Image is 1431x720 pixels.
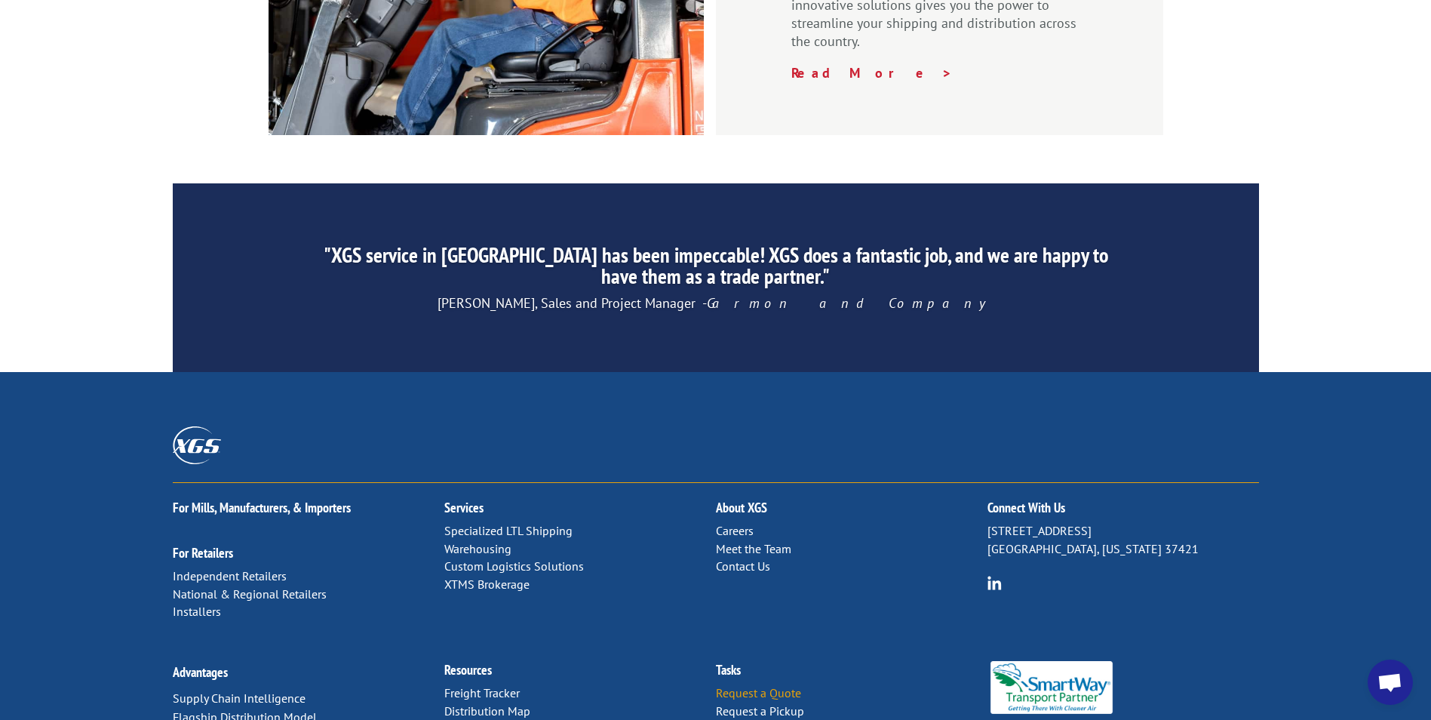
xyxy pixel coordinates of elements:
a: Warehousing [444,541,511,556]
a: For Mills, Manufacturers, & Importers [173,499,351,516]
h2: "XGS service in [GEOGRAPHIC_DATA] has been impeccable! XGS does a fantastic job, and we are happy... [314,245,1116,294]
a: Careers [716,523,754,538]
a: Resources [444,661,492,678]
a: Installers [173,604,221,619]
a: XTMS Brokerage [444,577,530,592]
a: Open chat [1368,660,1413,705]
h2: Tasks [716,663,987,685]
a: Distribution Map [444,703,530,718]
a: Read More > [791,64,953,82]
a: Freight Tracker [444,685,520,700]
h2: Connect With Us [987,501,1259,522]
em: Garmon and Company [707,294,993,312]
a: Request a Pickup [716,703,804,718]
a: National & Regional Retailers [173,586,327,602]
p: [STREET_ADDRESS] [GEOGRAPHIC_DATA], [US_STATE] 37421 [987,522,1259,558]
img: Smartway_Logo [987,661,1116,714]
a: Contact Us [716,558,770,574]
a: Services [444,499,484,516]
a: Independent Retailers [173,568,287,583]
img: group-6 [987,576,1002,590]
span: [PERSON_NAME], Sales and Project Manager - [438,294,993,312]
a: Specialized LTL Shipping [444,523,573,538]
a: Supply Chain Intelligence [173,691,306,706]
a: About XGS [716,499,767,516]
a: Custom Logistics Solutions [444,558,584,574]
a: Advantages [173,663,228,681]
a: Meet the Team [716,541,791,556]
a: For Retailers [173,544,233,562]
a: Request a Quote [716,685,801,700]
img: XGS_Logos_ALL_2024_All_White [173,426,221,463]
